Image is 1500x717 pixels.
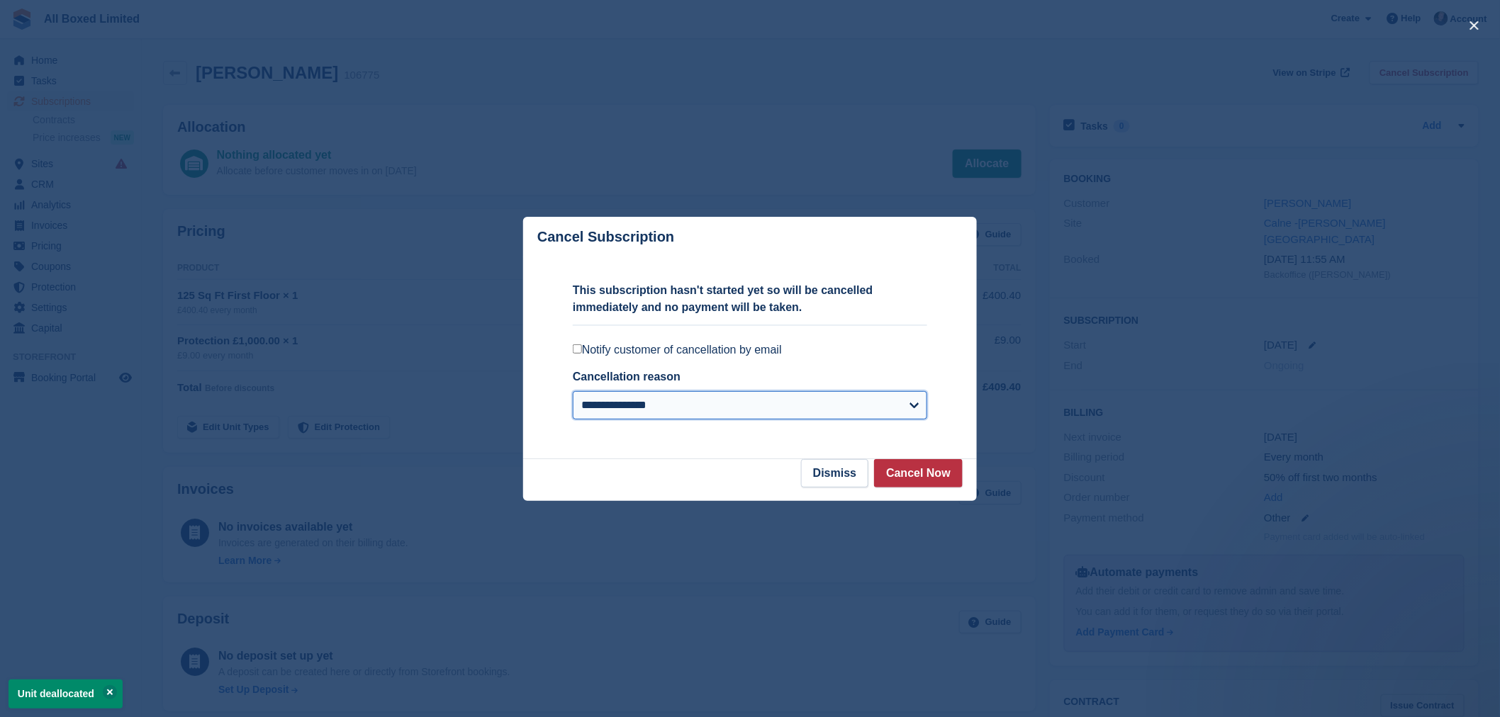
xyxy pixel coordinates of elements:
[537,229,674,245] p: Cancel Subscription
[9,679,123,708] p: Unit deallocated
[573,371,681,383] label: Cancellation reason
[874,459,963,487] button: Cancel Now
[573,343,927,357] label: Notify customer of cancellation by email
[573,282,927,316] p: This subscription hasn't started yet so will be cancelled immediately and no payment will be taken.
[1463,14,1486,37] button: close
[801,459,868,487] button: Dismiss
[573,344,582,354] input: Notify customer of cancellation by email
